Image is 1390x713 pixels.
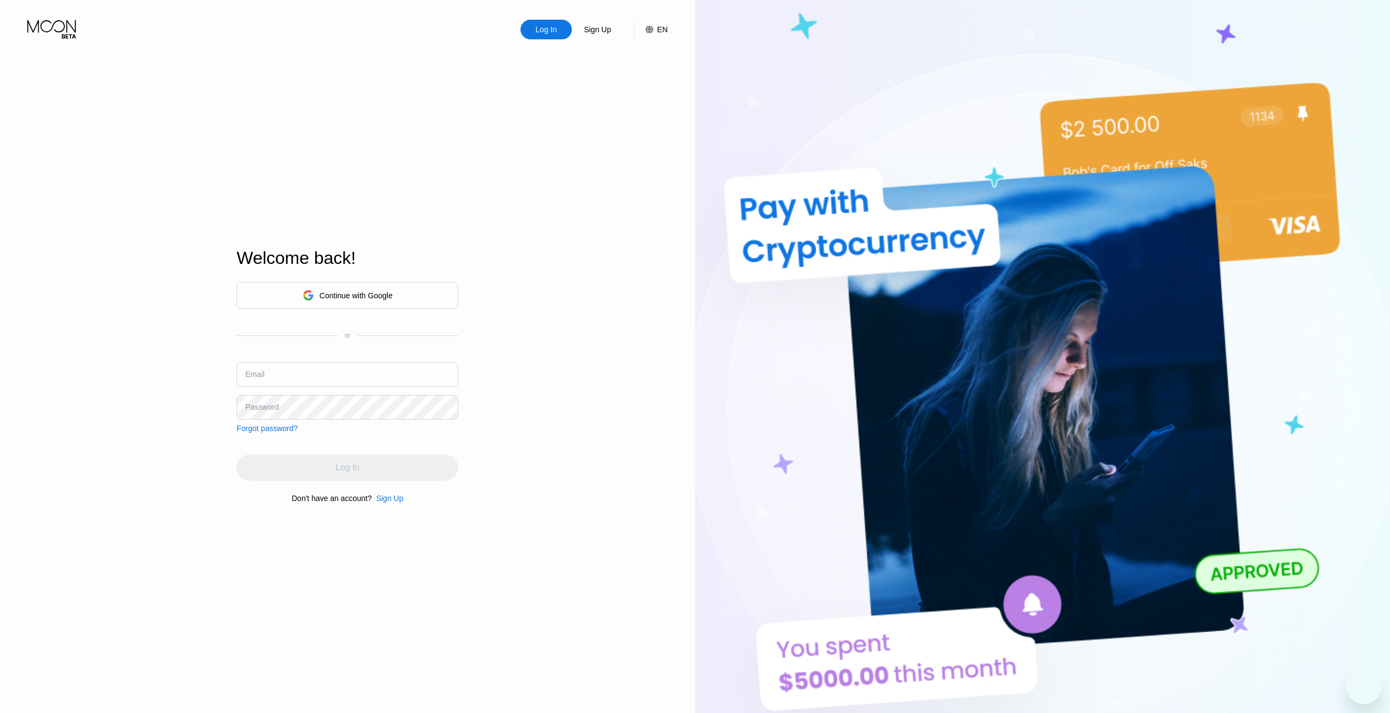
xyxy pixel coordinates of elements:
div: or [345,332,351,339]
div: Password [245,403,279,411]
div: Email [245,370,264,379]
div: EN [634,20,667,39]
div: Sign Up [376,494,404,503]
div: Sign Up [583,24,612,35]
div: Welcome back! [236,248,458,268]
div: Continue with Google [236,282,458,309]
iframe: Button to launch messaging window [1346,669,1381,704]
div: Forgot password? [236,424,298,433]
div: Continue with Google [320,291,393,300]
div: Sign Up [372,494,404,503]
div: Log In [535,24,558,35]
div: Log In [520,20,572,39]
div: EN [657,25,667,34]
div: Don't have an account? [292,494,372,503]
div: Sign Up [572,20,623,39]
